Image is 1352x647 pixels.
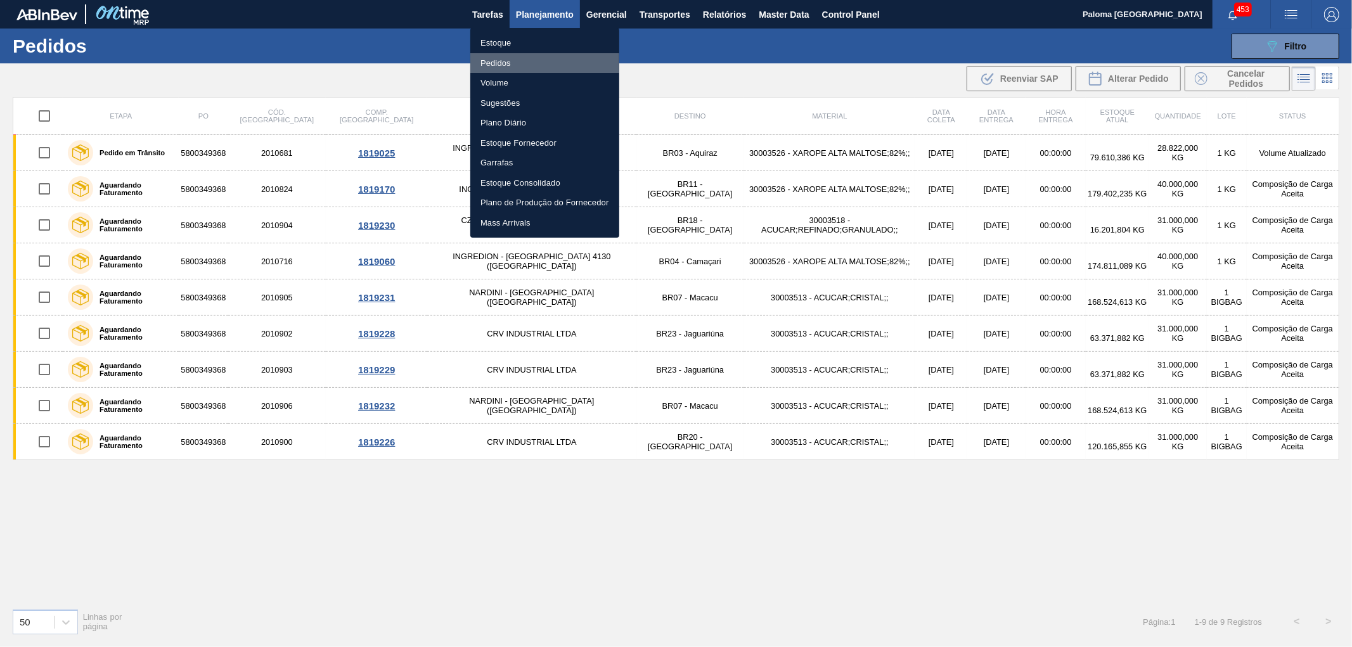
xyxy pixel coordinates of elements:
a: Mass Arrivals [470,213,619,233]
a: Sugestões [470,93,619,113]
a: Garrafas [470,153,619,173]
a: Pedidos [470,53,619,74]
a: Estoque Fornecedor [470,133,619,153]
a: Estoque Consolidado [470,173,619,193]
a: Plano de Produção do Fornecedor [470,193,619,213]
a: Volume [470,73,619,93]
a: Plano Diário [470,113,619,133]
a: Estoque [470,33,619,53]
